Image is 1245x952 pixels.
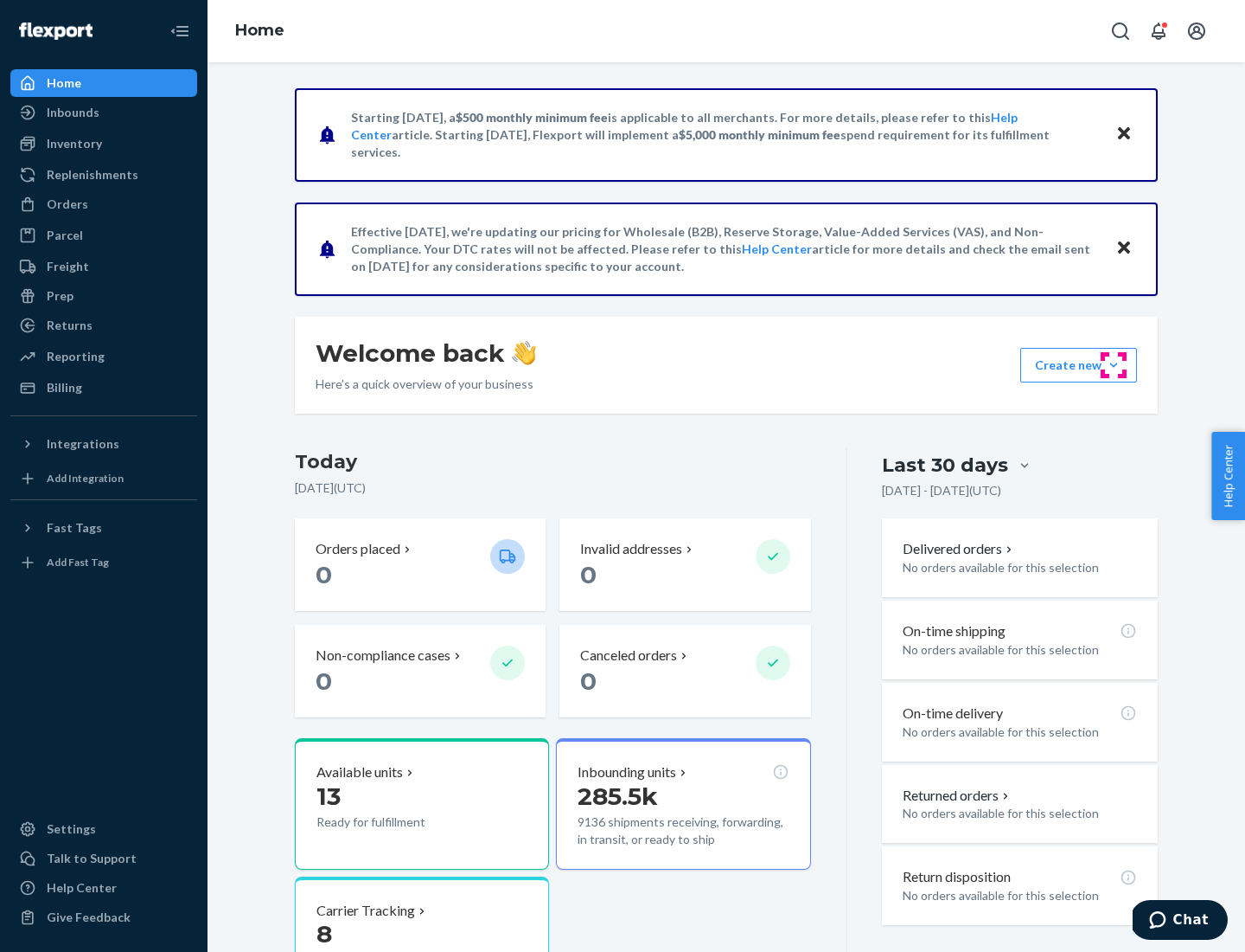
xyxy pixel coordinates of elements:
a: Replenishments [10,161,197,189]
button: Available units13Ready for fulfillment [295,738,549,870]
button: Returned orders [903,786,1012,806]
p: No orders available for this selection [903,805,1137,822]
button: Integrations [10,430,197,458]
a: Inventory [10,130,197,158]
img: hand-wave emoji [512,341,536,365]
p: Here’s a quick overview of your business [316,376,536,393]
a: Add Fast Tag [10,549,197,576]
img: Flexport logo [19,23,93,40]
div: Add Integration [47,471,124,486]
span: 0 [316,666,332,696]
iframe: Opens a widget where you can chat to one of our agents [1133,900,1228,943]
button: Close Navigation [163,14,197,48]
div: Returns [47,317,93,334]
div: Help Center [47,879,117,897]
button: Open notifications [1141,14,1176,48]
p: Non-compliance cases [316,646,450,666]
div: Inventory [47,135,102,152]
p: Starting [DATE], a is applicable to all merchants. For more details, please refer to this article... [351,109,1099,161]
button: Orders placed 0 [295,518,546,611]
button: Inbounding units285.5k9136 shipments receiving, forwarding, in transit, or ready to ship [556,738,810,870]
h3: Today [295,448,811,476]
button: Delivered orders [903,539,1016,559]
p: Inbounding units [578,762,676,782]
div: Orders [47,196,88,213]
div: Billing [47,379,82,396]
p: Ready for fulfillment [316,814,476,831]
button: Open account menu [1179,14,1214,48]
span: $5,000 monthly minimum fee [679,127,840,142]
div: Inbounds [47,104,99,121]
span: 0 [316,560,332,589]
a: Help Center [10,874,197,902]
div: Last 30 days [882,452,1008,479]
a: Returns [10,312,197,339]
div: Fast Tags [47,519,102,537]
h1: Welcome back [316,338,536,369]
div: Reporting [47,348,105,365]
p: No orders available for this selection [903,887,1137,904]
button: Give Feedback [10,904,197,931]
span: $500 monthly minimum fee [456,110,608,125]
span: 0 [580,666,597,696]
a: Parcel [10,222,197,249]
p: No orders available for this selection [903,641,1137,659]
p: Orders placed [316,539,400,559]
button: Invalid addresses 0 [559,518,810,611]
p: [DATE] ( UTC ) [295,479,811,497]
a: Billing [10,374,197,402]
button: Close [1113,236,1135,261]
div: Prep [47,287,73,305]
a: Freight [10,253,197,280]
a: Reporting [10,343,197,370]
div: Settings [47,820,96,838]
a: Home [10,69,197,97]
button: Open Search Box [1103,14,1138,48]
a: Help Center [742,241,812,256]
span: 13 [316,782,341,811]
p: 9136 shipments receiving, forwarding, in transit, or ready to ship [578,814,788,848]
div: Integrations [47,435,119,453]
button: Talk to Support [10,845,197,872]
p: No orders available for this selection [903,559,1137,576]
div: Talk to Support [47,850,137,867]
span: 285.5k [578,782,658,811]
div: Freight [47,258,89,275]
p: Carrier Tracking [316,901,415,921]
p: Return disposition [903,867,1011,887]
button: Close [1113,122,1135,147]
a: Inbounds [10,99,197,126]
p: No orders available for this selection [903,724,1137,741]
div: Home [47,74,81,92]
p: On-time delivery [903,704,1003,724]
a: Settings [10,815,197,843]
button: Fast Tags [10,514,197,542]
p: Invalid addresses [580,539,682,559]
p: Canceled orders [580,646,677,666]
button: Help Center [1211,432,1245,520]
div: Parcel [47,227,83,244]
span: 8 [316,919,332,949]
a: Add Integration [10,465,197,492]
span: 0 [580,560,597,589]
div: Give Feedback [47,909,131,926]
ol: breadcrumbs [221,6,298,56]
p: On-time shipping [903,621,1006,641]
a: Orders [10,190,197,218]
button: Non-compliance cases 0 [295,625,546,717]
div: Replenishments [47,166,138,183]
p: Available units [316,762,403,782]
button: Canceled orders 0 [559,625,810,717]
button: Create new [1020,348,1137,383]
p: Effective [DATE], we're updating our pricing for Wholesale (B2B), Reserve Storage, Value-Added Se... [351,223,1099,275]
p: [DATE] - [DATE] ( UTC ) [882,482,1001,499]
a: Home [235,21,284,40]
a: Prep [10,282,197,310]
div: Add Fast Tag [47,555,109,569]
